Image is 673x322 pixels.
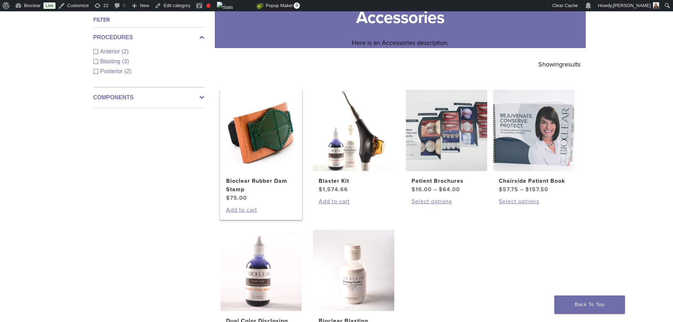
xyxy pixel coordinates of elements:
[525,186,548,193] bdi: 157.50
[313,90,394,171] img: Blaster Kit
[226,206,296,214] a: Add to cart: “Bioclear Rubber Dam Stamp”
[220,230,302,311] img: Dual Color Disclosing Solution
[294,2,300,9] span: 0
[313,230,394,311] img: Bioclear Blasting Powder
[215,37,586,48] p: Here is an Accessories description.
[125,68,132,74] span: (2)
[122,58,129,64] span: (3)
[538,57,580,72] p: Showing results
[499,197,569,206] a: Select options for “Chairside Patient Book”
[412,177,482,185] h2: Patient Brochures
[319,186,323,193] span: $
[319,197,389,206] a: Add to cart: “Blaster Kit”
[220,90,302,202] a: Bioclear Rubber Dam StampBioclear Rubber Dam Stamp $75.00
[554,295,625,314] a: Back To Top
[499,186,518,193] bdi: 57.75
[406,90,488,194] a: Patient BrochuresPatient Brochures
[43,2,55,9] a: Live
[220,90,302,171] img: Bioclear Rubber Dam Stamp
[93,16,204,24] h4: Filter
[100,68,125,74] span: Posterior
[433,186,437,193] span: –
[226,194,230,201] span: $
[412,197,482,206] a: Select options for “Patient Brochures”
[313,90,395,194] a: Blaster KitBlaster Kit $1,574.66
[493,90,575,194] a: Chairside Patient BookChairside Patient Book
[520,186,524,193] span: –
[100,58,122,64] span: Blasting
[412,186,432,193] bdi: 16.00
[406,90,487,171] img: Patient Brochures
[499,186,503,193] span: $
[439,186,460,193] bdi: 64.00
[122,48,129,54] span: (2)
[412,186,415,193] span: $
[226,194,247,201] bdi: 75.00
[319,186,348,193] bdi: 1,574.66
[499,177,569,185] h2: Chairside Patient Book
[525,186,529,193] span: $
[493,90,574,171] img: Chairside Patient Book
[93,33,204,42] label: Procedures
[226,177,296,194] h2: Bioclear Rubber Dam Stamp
[93,93,204,102] label: Components
[100,48,122,54] span: Anterior
[613,3,651,8] span: [PERSON_NAME]
[206,4,211,8] div: Focus keyphrase not set
[217,2,256,10] img: Views over 48 hours. Click for more Jetpack Stats.
[319,177,389,185] h2: Blaster Kit
[439,186,443,193] span: $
